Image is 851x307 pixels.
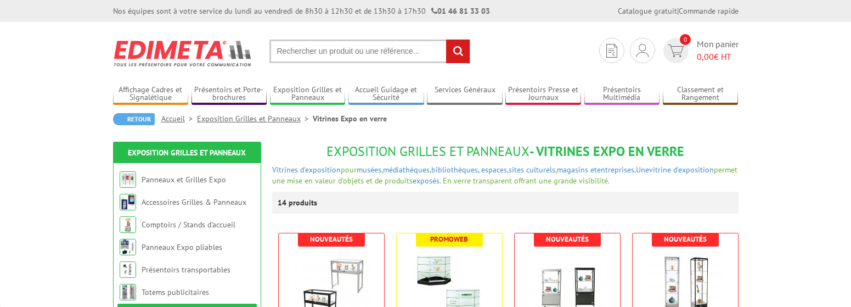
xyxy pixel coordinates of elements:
img: devis rapide [606,44,617,58]
a: Panneaux Expo pliables [142,242,222,252]
span: pour , , , , [341,165,636,175]
a: Présentoirs Multimédia [584,85,660,103]
a: devis rapide 0 Mon panier 0,00€ HT [661,38,739,63]
div: | [618,5,739,16]
a: Services Généraux [427,85,503,103]
a: Comptoirs / Stands d'accueil [142,220,235,230]
a: Accessoires Grilles & Panneaux [142,197,246,207]
a: médiathèques [383,165,430,175]
a: vitrine d'exposition [649,165,714,175]
span: 0,00 [697,51,714,62]
img: Panneaux et Grilles Expo [120,171,136,188]
img: Panneaux Expo pliables [120,239,136,255]
li: Vitrines Expo en verre [313,113,387,124]
span: € HT [697,51,739,63]
span: Mon panier [697,38,739,63]
a: Classement et Rangement [663,85,739,103]
a: Commande rapide [679,6,739,16]
a: Retour [113,113,155,125]
img: Présentoirs transportables [120,261,136,278]
b: Nouveautés [664,235,707,244]
a: entreprises. [597,165,636,175]
img: devis rapide [636,44,649,57]
h1: - Vitrines Expo en verre [272,144,739,159]
a: musées [357,165,381,175]
font: permet une mise en valeur d'objets et de produits . En verre transparent offrant une grande visib... [272,165,737,186]
img: devis rapide [668,44,684,57]
a: Présentoirs et Porte-brochures [191,85,267,103]
a: Présentoirs transportables [142,265,230,275]
strong: 01 46 81 33 03 [431,6,490,16]
a: Panneaux et Grilles Expo [142,175,226,185]
img: Totems publicitaires [120,284,136,300]
a: Affichage Cadres et Signalétique [113,85,189,103]
span: 0 [680,34,691,45]
img: Edimeta [113,33,253,74]
b: Nouveautés [546,235,589,244]
input: rechercher [446,40,470,63]
a: bibliothèques [431,165,478,175]
input: Rechercher un produit ou une référence... [269,40,470,63]
p: 14 produits [278,192,319,214]
a: Accueil Guidage et Sécurité [348,85,424,103]
div: Nos équipes sont à votre service du lundi au vendredi de 8h30 à 12h30 et de 13h30 à 17h30 [113,5,490,16]
a: Une [636,165,649,175]
a: sites culturels [509,165,555,175]
a: Catalogue gratuit [618,6,677,16]
a: magasins et [557,165,597,175]
b: Nouveautés [310,235,353,244]
a: Présentoirs Presse et Journaux [505,85,581,103]
a: Accueil [161,114,197,124]
a: , espaces [478,165,507,175]
a: Vitrines d'exposition [272,165,341,175]
a: Exposition Grilles et Panneaux [128,148,246,158]
span: Exposition Grilles et Panneaux [326,143,529,160]
img: Accessoires Grilles & Panneaux [120,194,136,210]
a: Exposition Grilles et Panneaux [270,85,346,103]
a: Totems publicitaires [142,287,209,297]
img: Comptoirs / Stands d'accueil [120,216,136,233]
b: Promoweb [430,235,468,244]
a: exposés [413,176,439,186]
a: Exposition Grilles et Panneaux [197,114,313,124]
